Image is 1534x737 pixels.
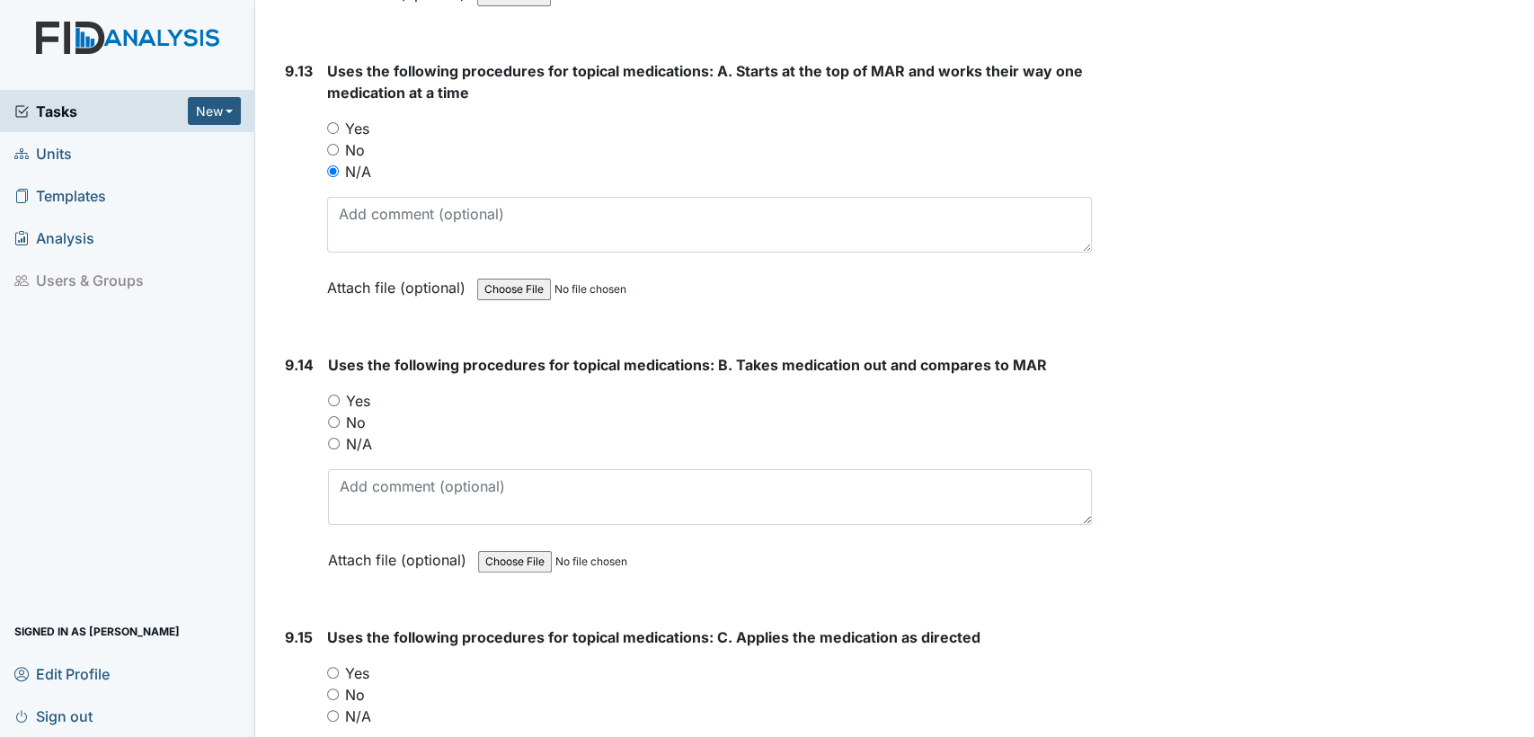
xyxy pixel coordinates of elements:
[328,356,1047,374] span: Uses the following procedures for topical medications: B. Takes medication out and compares to MAR
[346,433,372,455] label: N/A
[345,139,365,161] label: No
[327,62,1083,102] span: Uses the following procedures for topical medications: A. Starts at the top of MAR and works thei...
[345,161,371,182] label: N/A
[345,118,369,139] label: Yes
[327,144,339,155] input: No
[328,416,340,428] input: No
[14,660,110,688] span: Edit Profile
[346,390,370,412] label: Yes
[14,182,106,209] span: Templates
[285,60,313,82] label: 9.13
[188,97,242,125] button: New
[14,101,188,122] a: Tasks
[345,684,365,706] label: No
[285,354,314,376] label: 9.14
[328,539,474,571] label: Attach file (optional)
[14,617,180,645] span: Signed in as [PERSON_NAME]
[328,438,340,449] input: N/A
[346,412,366,433] label: No
[14,224,94,252] span: Analysis
[327,165,339,177] input: N/A
[14,702,93,730] span: Sign out
[327,710,339,722] input: N/A
[327,267,473,298] label: Attach file (optional)
[327,667,339,679] input: Yes
[14,139,72,167] span: Units
[328,395,340,406] input: Yes
[345,662,369,684] label: Yes
[285,626,313,648] label: 9.15
[327,628,980,646] span: Uses the following procedures for topical medications: C. Applies the medication as directed
[327,688,339,700] input: No
[345,706,371,727] label: N/A
[327,122,339,134] input: Yes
